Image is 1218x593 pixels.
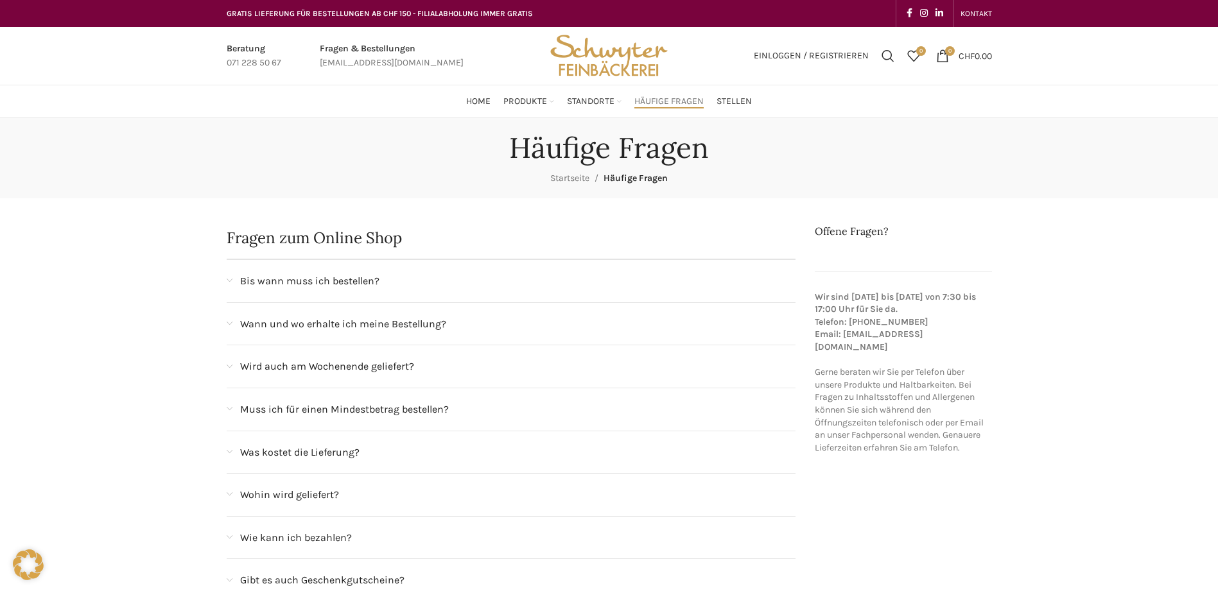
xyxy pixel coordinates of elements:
[901,43,927,69] a: 0
[240,572,405,589] span: Gibt es auch Geschenkgutscheine?
[240,273,379,289] span: Bis wann muss ich bestellen?
[240,486,339,503] span: Wohin wird geliefert?
[227,42,281,71] a: Infobox link
[503,89,554,114] a: Produkte
[815,329,923,352] strong: Email: [EMAIL_ADDRESS][DOMAIN_NAME]
[916,46,926,56] span: 0
[916,4,932,22] a: Instagram social link
[604,173,668,184] span: Häufige Fragen
[503,96,547,108] span: Produkte
[240,401,449,418] span: Muss ich für einen Mindestbetrag bestellen?
[567,96,614,108] span: Standorte
[634,89,704,114] a: Häufige Fragen
[550,173,589,184] a: Startseite
[717,96,752,108] span: Stellen
[466,96,491,108] span: Home
[320,42,464,71] a: Infobox link
[901,43,927,69] div: Meine Wunschliste
[466,89,491,114] a: Home
[227,230,796,246] h2: Fragen zum Online Shop
[717,89,752,114] a: Stellen
[961,1,992,26] a: KONTAKT
[546,27,672,85] img: Bäckerei Schwyter
[815,316,928,327] strong: Telefon: [PHONE_NUMBER]
[903,4,916,22] a: Facebook social link
[747,43,875,69] a: Einloggen / Registrieren
[240,316,446,332] span: Wann und wo erhalte ich meine Bestellung?
[754,51,869,60] span: Einloggen / Registrieren
[634,96,704,108] span: Häufige Fragen
[875,43,901,69] a: Suchen
[227,9,533,18] span: GRATIS LIEFERUNG FÜR BESTELLUNGEN AB CHF 150 - FILIALABHOLUNG IMMER GRATIS
[567,89,622,114] a: Standorte
[932,4,947,22] a: Linkedin social link
[240,529,352,546] span: Wie kann ich bezahlen?
[815,291,976,315] strong: Wir sind [DATE] bis [DATE] von 7:30 bis 17:00 Uhr für Sie da.
[961,9,992,18] span: KONTAKT
[240,444,360,461] span: Was kostet die Lieferung?
[959,50,992,61] bdi: 0.00
[930,43,998,69] a: 0 CHF0.00
[815,291,992,454] p: Gerne beraten wir Sie per Telefon über unsere Produkte und Haltbarkeiten. Bei Fragen zu Inhaltsst...
[546,49,672,60] a: Site logo
[954,1,998,26] div: Secondary navigation
[240,358,414,375] span: Wird auch am Wochenende geliefert?
[945,46,955,56] span: 0
[509,131,709,165] h1: Häufige Fragen
[220,89,998,114] div: Main navigation
[815,224,992,238] h2: Offene Fragen?
[959,50,975,61] span: CHF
